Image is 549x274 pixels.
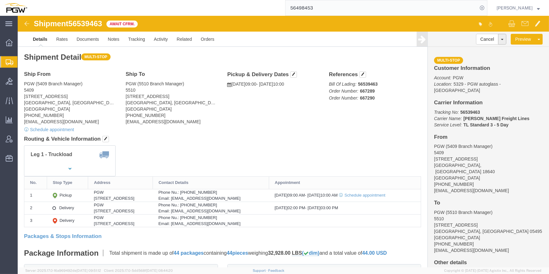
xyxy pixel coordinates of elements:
[4,3,27,13] img: logo
[253,269,268,272] a: Support
[496,4,540,12] button: [PERSON_NAME]
[25,269,101,272] span: Server: 2025.17.0-16a969492de
[268,269,284,272] a: Feedback
[104,269,173,272] span: Client: 2025.17.0-5dd568f
[76,269,101,272] span: [DATE] 09:51:12
[286,0,478,15] input: Search for shipment number, reference number
[444,268,541,273] span: Copyright © [DATE]-[DATE] Agistix Inc., All Rights Reserved
[497,4,533,11] span: Ksenia Gushchina-Kerecz
[146,269,173,272] span: [DATE] 08:44:20
[18,16,549,267] iframe: FS Legacy Container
